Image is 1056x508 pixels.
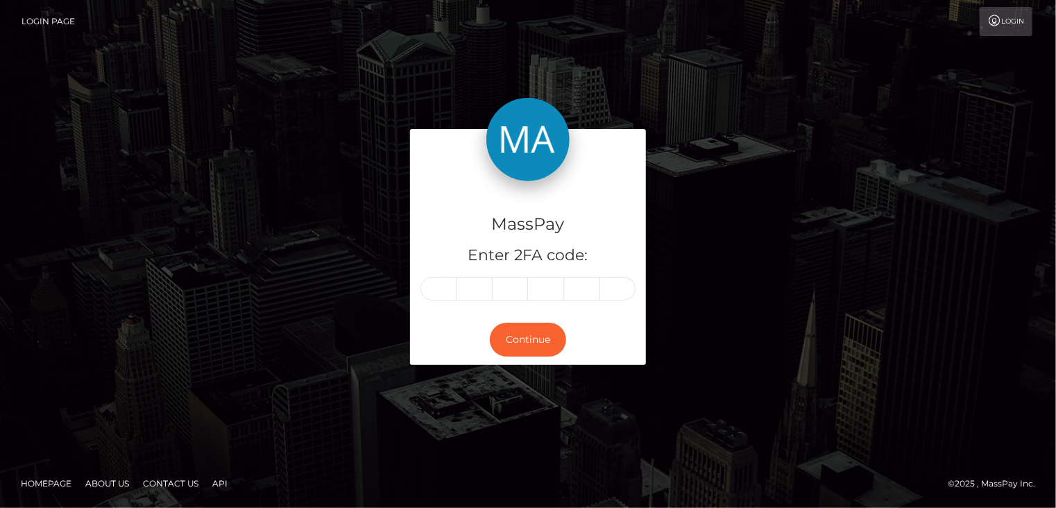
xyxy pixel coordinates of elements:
[207,473,233,494] a: API
[137,473,204,494] a: Contact Us
[948,476,1046,491] div: © 2025 , MassPay Inc.
[420,245,636,266] h5: Enter 2FA code:
[486,98,570,181] img: MassPay
[980,7,1032,36] a: Login
[22,7,75,36] a: Login Page
[15,473,77,494] a: Homepage
[80,473,135,494] a: About Us
[490,323,566,357] button: Continue
[420,212,636,237] h4: MassPay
